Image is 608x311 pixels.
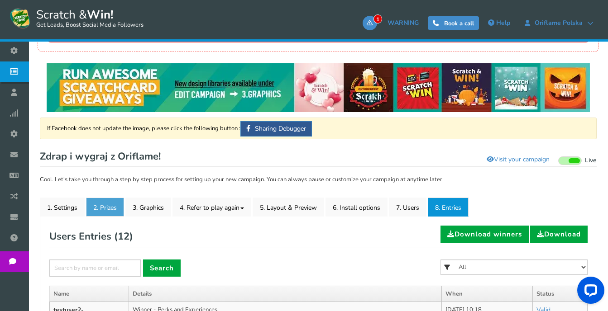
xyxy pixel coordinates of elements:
span: Live [585,156,597,165]
th: Name [50,286,129,302]
h2: Users Entries ( ) [49,226,133,247]
a: 8. Entries [428,198,469,217]
a: 2. Prizes [86,198,124,217]
a: Visit your campaign [481,152,555,167]
span: Scratch & [32,7,144,29]
a: 3. Graphics [125,198,171,217]
small: Get Leads, Boost Social Media Followers [36,22,144,29]
span: 12 [118,230,129,243]
strong: Win! [87,7,113,23]
a: 1WARNING [363,16,423,30]
a: 4. Refer to play again [172,198,251,217]
a: Book a call [428,16,479,30]
a: Search [143,259,181,277]
a: 1. Settings [40,198,85,217]
a: Help [484,16,515,30]
a: Scratch &Win! Get Leads, Boost Social Media Followers [9,7,144,29]
h1: Zdrap i wygraj z Oriflame! [40,148,597,166]
span: Book a call [444,19,474,28]
span: WARNING [388,19,419,27]
th: Status [533,286,588,302]
img: festival-poster-2020.webp [47,63,590,112]
span: 1 [373,14,382,24]
span: Help [496,19,510,27]
a: 5. Layout & Preview [253,198,324,217]
a: 6. Install options [326,198,388,217]
th: When [441,286,533,302]
th: Details [129,286,442,302]
a: 7. Users [389,198,426,217]
a: Download winners [440,226,529,243]
img: Scratch and Win [9,7,32,29]
a: Download [530,226,588,243]
div: If Facebook does not update the image, please click the following button : [40,118,597,139]
iframe: LiveChat chat widget [570,273,608,311]
p: Cool. Let's take you through a step by step process for setting up your new campaign. You can alw... [40,175,597,184]
span: Oriflame Polska [530,19,587,27]
input: Search by name or email [49,259,141,277]
a: Sharing Debugger [240,121,312,137]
